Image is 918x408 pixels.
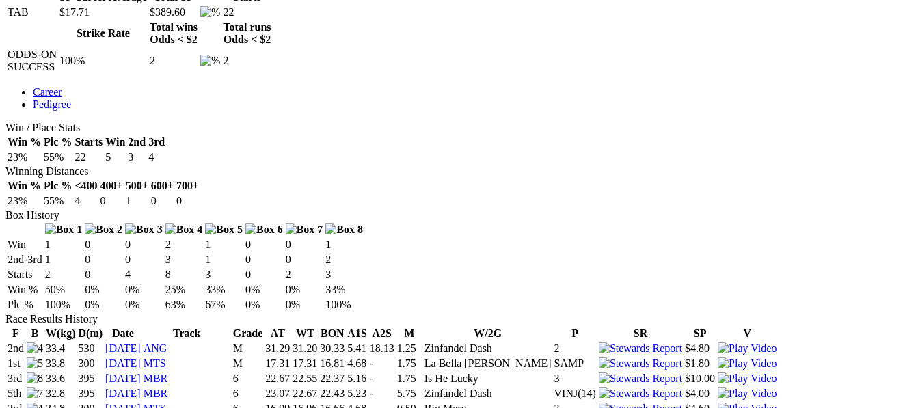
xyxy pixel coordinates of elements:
[232,372,264,385] td: 6
[176,179,200,193] th: 700+
[84,283,123,297] td: 0%
[7,298,43,312] td: Plc %
[44,268,83,282] td: 2
[7,48,57,74] td: ODDS-ON SUCCESS
[27,357,43,370] img: 5
[5,313,913,325] div: Race Results History
[684,387,716,400] td: $4.00
[554,372,597,385] td: 3
[78,327,104,340] th: D(m)
[265,357,291,370] td: 17.31
[105,327,141,340] th: Date
[44,253,83,267] td: 1
[165,238,204,251] td: 2
[369,342,395,355] td: 18.13
[245,238,284,251] td: 0
[265,372,291,385] td: 22.67
[165,268,204,282] td: 8
[285,283,324,297] td: 0%
[125,223,163,236] img: Box 3
[286,223,323,236] img: Box 7
[45,372,77,385] td: 33.6
[205,223,243,236] img: Box 5
[165,223,203,236] img: Box 4
[204,268,243,282] td: 3
[45,223,83,236] img: Box 1
[105,357,141,369] a: [DATE]
[718,357,777,370] img: Play Video
[84,253,123,267] td: 0
[33,86,62,98] a: Career
[245,268,284,282] td: 0
[285,238,324,251] td: 0
[319,327,345,340] th: BON
[232,387,264,400] td: 6
[599,342,682,355] img: Stewards Report
[100,194,124,208] td: 0
[144,342,167,354] a: ANG
[43,179,72,193] th: Plc %
[124,253,163,267] td: 0
[684,327,716,340] th: SP
[396,387,422,400] td: 5.75
[78,372,104,385] td: 395
[43,150,72,164] td: 55%
[554,357,597,370] td: SAMP
[222,48,271,74] td: 2
[127,135,146,149] th: 2nd
[325,283,364,297] td: 33%
[78,387,104,400] td: 395
[204,298,243,312] td: 67%
[232,357,264,370] td: M
[684,372,716,385] td: $10.00
[45,342,77,355] td: 33.4
[204,283,243,297] td: 33%
[124,238,163,251] td: 0
[105,372,141,384] a: [DATE]
[319,342,345,355] td: 30.33
[144,357,166,369] a: MTS
[78,342,104,355] td: 530
[150,194,174,208] td: 0
[33,98,71,110] a: Pedigree
[718,387,777,399] a: View replay
[347,327,367,340] th: A1S
[5,122,913,134] div: Win / Place Stats
[150,179,174,193] th: 600+
[718,372,777,384] a: View replay
[43,194,72,208] td: 55%
[44,238,83,251] td: 1
[43,135,72,149] th: Plc %
[245,223,283,236] img: Box 6
[369,387,395,400] td: -
[285,268,324,282] td: 2
[232,327,264,340] th: Grade
[292,372,318,385] td: 22.55
[7,135,42,149] th: Win %
[78,357,104,370] td: 300
[222,5,271,19] td: 22
[7,387,25,400] td: 5th
[176,194,200,208] td: 0
[45,387,77,400] td: 32.8
[554,327,597,340] th: P
[718,357,777,369] a: View replay
[74,194,98,208] td: 4
[204,253,243,267] td: 1
[7,5,57,19] td: TAB
[292,342,318,355] td: 31.20
[424,357,552,370] td: La Bella [PERSON_NAME]
[325,223,363,236] img: Box 8
[124,283,163,297] td: 0%
[396,372,422,385] td: 1.75
[5,209,913,221] div: Box History
[149,5,198,19] td: $389.60
[347,387,367,400] td: 5.23
[684,342,716,355] td: $4.80
[27,387,43,400] img: 7
[369,327,395,340] th: A2S
[165,283,204,297] td: 25%
[148,135,165,149] th: 3rd
[149,48,198,74] td: 2
[204,238,243,251] td: 1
